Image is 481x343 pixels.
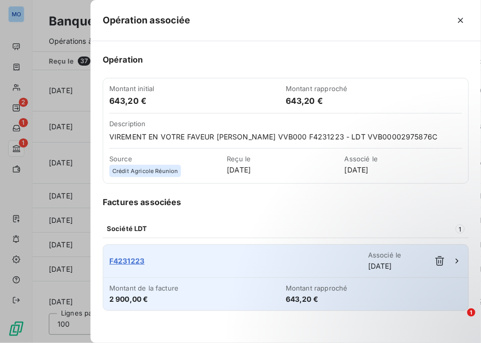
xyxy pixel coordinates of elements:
[109,256,368,266] span: F4231223
[345,155,462,163] span: Associé le
[103,13,191,27] h5: Opération associée
[109,155,132,163] span: Source
[286,84,462,93] span: Montant rapproché
[467,308,475,317] span: 1
[227,165,344,175] span: [DATE]
[278,244,481,316] iframe: Intercom notifications message
[103,196,469,208] h6: Factures associées
[456,224,465,234] span: 1
[109,95,286,107] h6: 643,20 €
[109,84,286,93] span: Montant initial
[109,294,286,304] span: 2 900,00 €
[286,95,462,107] h6: 643,20 €
[109,284,286,292] span: Montant de la facture
[446,308,471,333] iframe: Intercom live chat
[112,168,178,174] span: Crédit Agricole Réunion
[107,224,147,234] span: Société LDT
[103,53,469,66] h6: Opération
[109,120,146,128] span: Description
[345,165,462,175] span: [DATE]
[227,155,344,163] span: Reçu le
[103,244,469,311] a: F4231223Associé le[DATE]Montant de la facture2 900,00 €Montant rapproché643,20 €
[109,132,437,142] span: VIREMENT EN VOTRE FAVEUR [PERSON_NAME] VVB000 F4231223 - LDT VVB00002975876C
